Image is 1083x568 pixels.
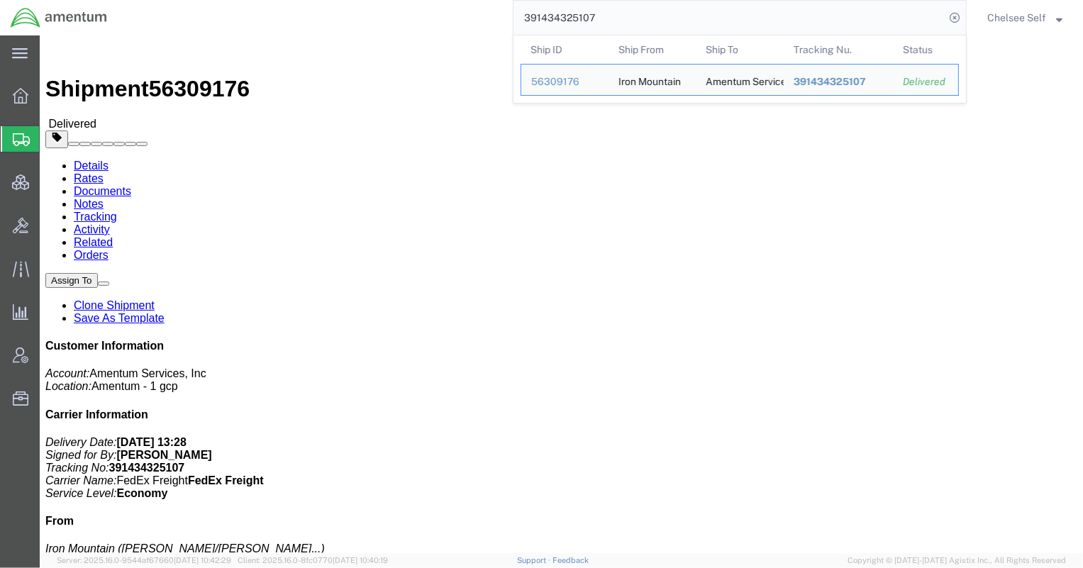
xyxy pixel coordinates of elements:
th: Ship ID [521,35,609,64]
span: [DATE] 10:42:29 [174,556,231,564]
span: Server: 2025.16.0-9544af67660 [57,556,231,564]
div: Amentum Services, Inc. [706,65,774,95]
th: Tracking Nu. [784,35,894,64]
span: Chelsee Self [987,10,1046,26]
th: Ship From [609,35,696,64]
span: Copyright © [DATE]-[DATE] Agistix Inc., All Rights Reserved [848,555,1066,567]
span: [DATE] 10:40:19 [333,556,388,564]
iframe: FS Legacy Container [40,35,1083,553]
table: Search Results [521,35,966,103]
input: Search for shipment number, reference number [513,1,945,35]
span: Client: 2025.16.0-8fc0770 [238,556,388,564]
div: 391434325107 [794,74,884,89]
th: Ship To [696,35,784,64]
img: logo [10,7,108,28]
span: 391434325107 [794,76,866,87]
a: Feedback [552,556,589,564]
div: Delivered [903,74,948,89]
a: Support [517,556,552,564]
div: Iron Mountain [618,65,681,95]
th: Status [893,35,959,64]
button: Chelsee Self [987,9,1063,26]
div: 56309176 [531,74,599,89]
